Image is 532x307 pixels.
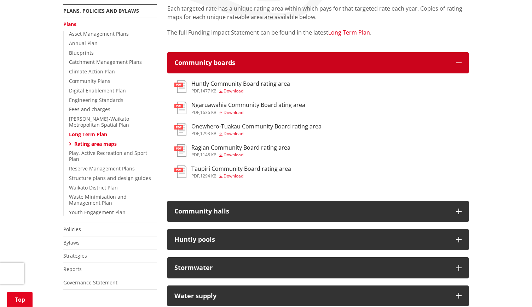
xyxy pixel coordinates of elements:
a: Rating area maps [74,140,117,147]
button: Huntly pools [167,229,469,250]
button: Community halls [167,201,469,222]
a: Plans, policies and bylaws [63,7,139,14]
img: document-pdf.svg [174,144,186,157]
span: Download [224,152,243,158]
img: document-pdf.svg [174,165,186,178]
a: Annual Plan [69,40,98,47]
a: Plans [63,21,76,28]
h3: Huntly pools [174,236,449,243]
span: 1148 KB [200,152,216,158]
img: document-pdf.svg [174,80,186,93]
a: Fees and charges [69,106,110,113]
button: Water supply [167,285,469,307]
a: Taupiri Community Board rating area pdf,1294 KB Download [174,165,291,178]
a: Waikato District Plan [69,184,118,191]
a: Climate Action Plan [69,68,115,75]
a: Reserve Management Plans [69,165,135,172]
div: , [191,153,290,157]
a: Digital Enablement Plan [69,87,126,94]
button: Stormwater [167,257,469,278]
a: Long Term Plan [328,29,370,36]
span: 1793 KB [200,131,216,137]
a: Policies [63,226,81,233]
img: document-pdf.svg [174,102,186,114]
span: pdf [191,131,199,137]
span: 1477 KB [200,88,216,94]
div: , [191,174,291,178]
span: pdf [191,152,199,158]
button: Community boards [167,52,469,73]
div: , [191,89,290,93]
a: Strategies [63,252,87,259]
a: Ngaruawahia Community Board ating area pdf,1636 KB Download [174,102,305,114]
a: Youth Engagement Plan [69,209,126,216]
a: [PERSON_NAME]-Waikato Metropolitan Spatial Plan [69,115,129,128]
span: pdf [191,173,199,179]
a: Long Term Plan [69,131,107,138]
span: pdf [191,88,199,94]
a: Onewhero-Tuakau Community Board rating area pdf,1793 KB Download [174,123,322,136]
a: Engineering Standards [69,97,123,103]
h3: Raglan Community Board rating area [191,144,290,151]
a: Blueprints [69,49,94,56]
span: 1636 KB [200,109,216,115]
p: Each targeted rate has a unique rating area within which pays for that targeted rate each year. C... [167,4,469,21]
h3: Huntly Community Board rating area [191,80,290,87]
a: Bylaws [63,239,80,246]
a: Raglan Community Board rating area pdf,1148 KB Download [174,144,290,157]
a: Governance Statement [63,279,117,286]
span: pdf [191,109,199,115]
a: Structure plans and design guides [69,175,151,181]
span: Download [224,109,243,115]
a: Reports [63,266,82,272]
div: , [191,110,305,115]
h3: Onewhero-Tuakau Community Board rating area [191,123,322,130]
a: Waste Minimisation and Management Plan [69,193,127,206]
a: Top [7,292,33,307]
span: 1294 KB [200,173,216,179]
div: The full Funding Impact Statement can be found in the latest . [167,4,469,45]
h3: Water supply [174,293,449,300]
h3: Community halls [174,208,449,215]
iframe: Messenger Launcher [499,277,525,303]
h3: Stormwater [174,264,449,271]
h3: Taupiri Community Board rating area [191,165,291,172]
span: Download [224,131,243,137]
h3: Ngaruawahia Community Board ating area [191,102,305,108]
div: , [191,132,322,136]
img: document-pdf.svg [174,123,186,136]
a: Community Plans [69,78,110,84]
a: Asset Management Plans [69,30,129,37]
h3: Community boards [174,59,449,66]
a: Play, Active Recreation and Sport Plan [69,150,147,162]
span: Download [224,88,243,94]
a: Catchment Management Plans [69,59,142,65]
a: Huntly Community Board rating area pdf,1477 KB Download [174,80,290,93]
span: Download [224,173,243,179]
